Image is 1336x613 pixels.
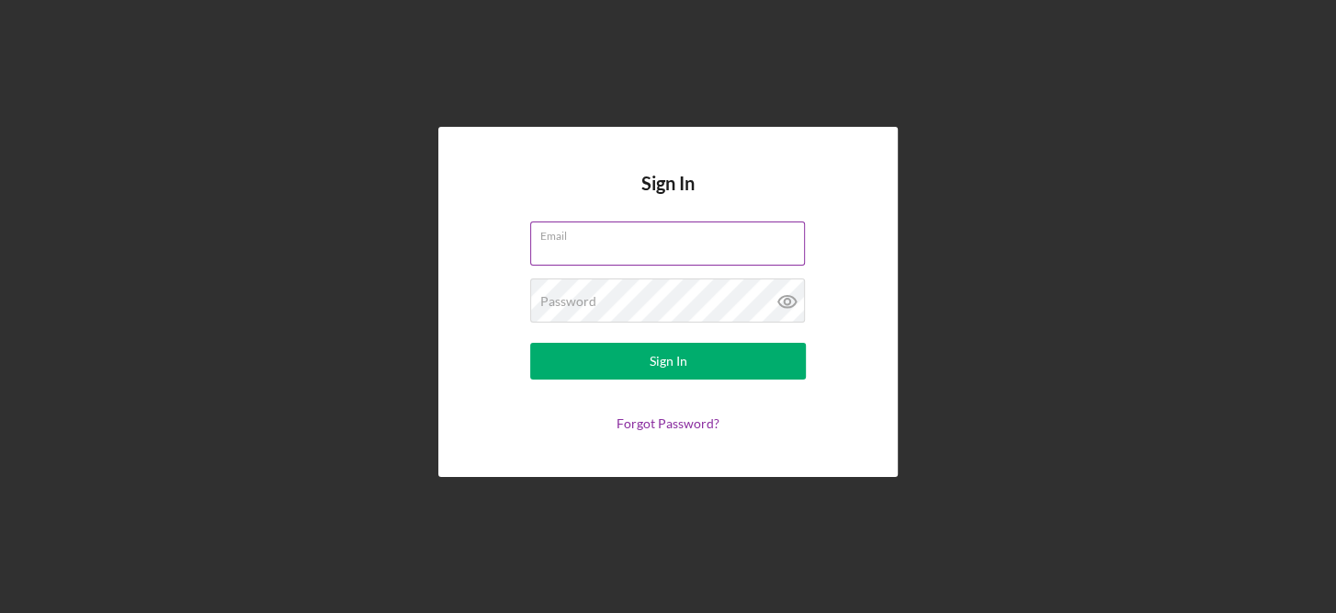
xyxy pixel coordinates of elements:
[641,173,695,221] h4: Sign In
[617,415,719,431] a: Forgot Password?
[540,222,805,243] label: Email
[530,343,806,380] button: Sign In
[540,294,596,309] label: Password
[650,343,687,380] div: Sign In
